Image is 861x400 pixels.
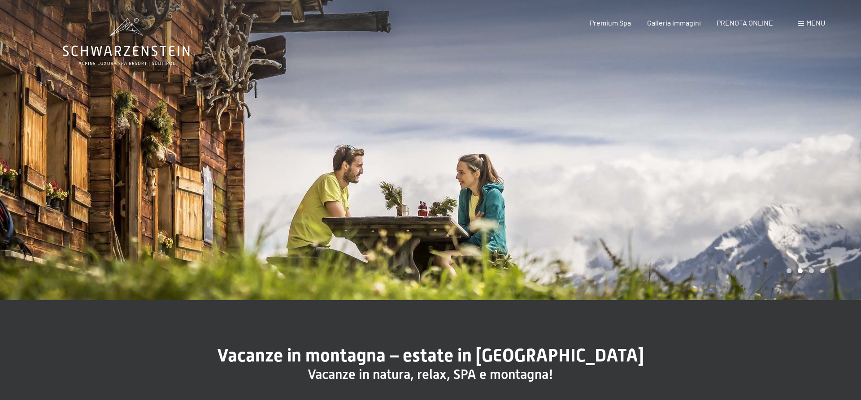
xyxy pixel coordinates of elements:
a: PRENOTA ONLINE [717,18,773,27]
a: Premium Spa [590,18,631,27]
span: Menu [806,18,825,27]
span: Vacanze in montagna – estate in [GEOGRAPHIC_DATA] [217,345,644,366]
div: Carousel Pagination [783,268,825,273]
div: Carousel Page 3 [809,268,814,273]
span: Vacanze in natura, relax, SPA e montagna! [308,366,553,382]
div: Carousel Page 4 [820,268,825,273]
div: Carousel Page 2 (Current Slide) [798,268,803,273]
a: Galleria immagini [647,18,701,27]
div: Carousel Page 1 [787,268,791,273]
